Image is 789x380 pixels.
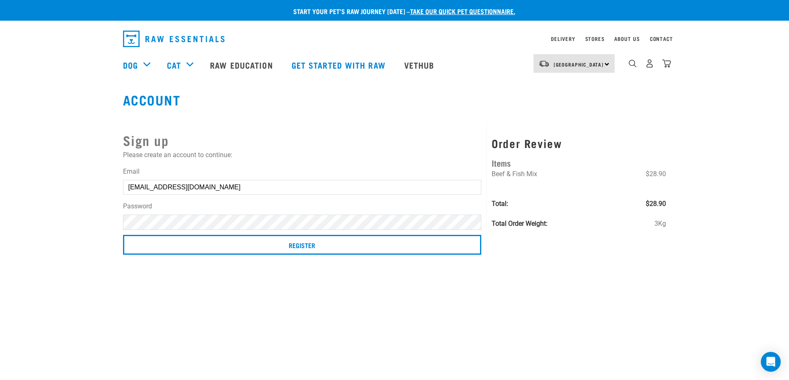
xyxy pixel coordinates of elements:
[202,48,283,81] a: Raw Education
[116,27,673,50] nav: dropdown navigation
[123,201,482,211] label: Password
[654,219,666,229] span: 3Kg
[492,220,548,227] strong: Total Order Weight:
[614,37,639,40] a: About Us
[492,156,666,169] h4: Items
[538,60,550,67] img: van-moving.png
[396,48,445,81] a: Vethub
[410,9,515,13] a: take our quick pet questionnaire.
[645,59,654,68] img: user.png
[283,48,396,81] a: Get started with Raw
[646,169,666,179] span: $28.90
[123,92,666,107] h1: Account
[585,37,605,40] a: Stores
[123,31,224,47] img: Raw Essentials Logo
[167,59,181,71] a: Cat
[123,59,138,71] a: Dog
[650,37,673,40] a: Contact
[492,137,666,150] h3: Order Review
[123,130,482,150] h2: Sign up
[629,60,637,67] img: home-icon-1@2x.png
[662,59,671,68] img: home-icon@2x.png
[554,63,604,66] span: [GEOGRAPHIC_DATA]
[492,200,508,208] strong: Total:
[646,199,666,209] span: $28.90
[123,150,482,160] p: Please create an account to continue:
[492,170,537,178] span: Beef & Fish Mix
[123,167,482,177] label: Email
[123,235,482,255] input: Register
[551,37,575,40] a: Delivery
[761,352,781,372] div: Open Intercom Messenger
